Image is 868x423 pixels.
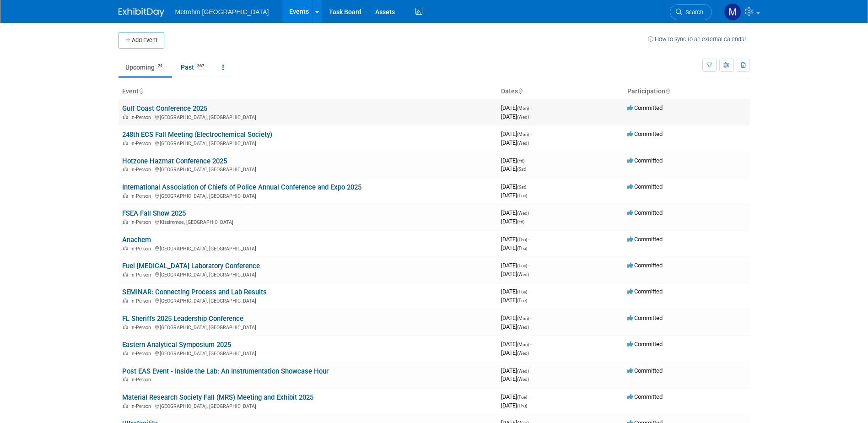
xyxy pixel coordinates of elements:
[665,87,670,95] a: Sort by Participation Type
[627,393,663,400] span: Committed
[627,236,663,243] span: Committed
[627,209,663,216] span: Committed
[627,104,663,111] span: Committed
[501,130,532,137] span: [DATE]
[517,132,529,137] span: (Mon)
[530,315,532,321] span: -
[517,167,526,172] span: (Sat)
[122,262,260,270] a: Fuel [MEDICAL_DATA] Laboratory Conference
[139,87,143,95] a: Sort by Event Name
[528,262,530,269] span: -
[627,130,663,137] span: Committed
[501,244,527,251] span: [DATE]
[123,141,128,145] img: In-Person Event
[122,236,151,244] a: Anachem
[517,369,529,374] span: (Wed)
[724,3,741,21] img: Michelle Simoes
[122,104,207,113] a: Gulf Coast Conference 2025
[517,263,527,268] span: (Tue)
[122,209,186,217] a: FSEA Fall Show 2025
[130,167,154,173] span: In-Person
[501,218,524,225] span: [DATE]
[175,8,269,16] span: Metrohm [GEOGRAPHIC_DATA]
[122,367,329,375] a: Post EAS Event - Inside the Lab: An Instrumentation Showcase Hour
[123,114,128,119] img: In-Person Event
[501,297,527,304] span: [DATE]
[501,323,529,330] span: [DATE]
[517,193,527,198] span: (Tue)
[501,183,529,190] span: [DATE]
[648,36,750,43] a: How to sync to an external calendar...
[501,367,532,374] span: [DATE]
[130,325,154,331] span: In-Person
[130,114,154,120] span: In-Person
[501,236,530,243] span: [DATE]
[518,87,523,95] a: Sort by Start Date
[517,403,527,408] span: (Thu)
[501,192,527,199] span: [DATE]
[501,165,526,172] span: [DATE]
[627,367,663,374] span: Committed
[517,272,529,277] span: (Wed)
[627,288,663,295] span: Committed
[528,288,530,295] span: -
[123,219,128,224] img: In-Person Event
[123,272,128,277] img: In-Person Event
[194,63,207,70] span: 367
[501,113,529,120] span: [DATE]
[122,192,494,199] div: [GEOGRAPHIC_DATA], [GEOGRAPHIC_DATA]
[517,395,527,400] span: (Tue)
[501,402,527,409] span: [DATE]
[627,157,663,164] span: Committed
[528,393,530,400] span: -
[122,139,494,146] div: [GEOGRAPHIC_DATA], [GEOGRAPHIC_DATA]
[627,262,663,269] span: Committed
[123,167,128,171] img: In-Person Event
[130,246,154,252] span: In-Person
[517,377,529,382] span: (Wed)
[501,288,530,295] span: [DATE]
[123,246,128,250] img: In-Person Event
[497,84,624,99] th: Dates
[627,341,663,347] span: Committed
[130,193,154,199] span: In-Person
[501,271,529,277] span: [DATE]
[501,262,530,269] span: [DATE]
[530,104,532,111] span: -
[130,298,154,304] span: In-Person
[517,237,527,242] span: (Thu)
[130,219,154,225] span: In-Person
[501,104,532,111] span: [DATE]
[517,298,527,303] span: (Tue)
[130,351,154,357] span: In-Person
[530,130,532,137] span: -
[122,165,494,173] div: [GEOGRAPHIC_DATA], [GEOGRAPHIC_DATA]
[501,209,532,216] span: [DATE]
[526,157,527,164] span: -
[627,315,663,321] span: Committed
[122,341,231,349] a: Eastern Analytical Symposium 2025
[517,219,524,224] span: (Fri)
[123,325,128,329] img: In-Person Event
[123,193,128,198] img: In-Person Event
[122,218,494,225] div: Kissimmee, [GEOGRAPHIC_DATA]
[122,323,494,331] div: [GEOGRAPHIC_DATA], [GEOGRAPHIC_DATA]
[501,393,530,400] span: [DATE]
[123,351,128,355] img: In-Person Event
[517,289,527,294] span: (Tue)
[119,84,497,99] th: Event
[501,375,529,382] span: [DATE]
[517,141,529,146] span: (Wed)
[501,349,529,356] span: [DATE]
[624,84,750,99] th: Participation
[501,341,532,347] span: [DATE]
[122,183,361,191] a: International Association of Chiefs of Police Annual Conference and Expo 2025
[130,377,154,383] span: In-Person
[123,377,128,381] img: In-Person Event
[130,272,154,278] span: In-Person
[501,157,527,164] span: [DATE]
[119,59,172,76] a: Upcoming24
[517,211,529,216] span: (Wed)
[122,402,494,409] div: [GEOGRAPHIC_DATA], [GEOGRAPHIC_DATA]
[682,9,703,16] span: Search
